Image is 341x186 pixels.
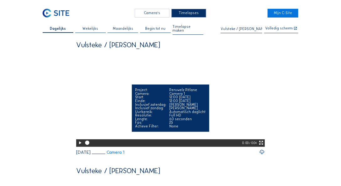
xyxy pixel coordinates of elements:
div: Camera's [135,9,170,18]
div: Lengte: [135,117,166,121]
a: Mijn C-Site [268,9,298,18]
div: None [170,125,206,128]
div: Timelapses [171,9,206,18]
div: Inclusief zondag: [135,106,166,110]
div: Camera: [135,92,166,96]
div: Uurbereik: [135,110,166,114]
div: Volledig scherm [265,27,293,31]
video: Your browser does not support the video tag. [76,52,265,146]
div: 12:00 [DATE] [170,96,206,99]
div: / 0:04 [249,139,257,147]
div: Resolutie: [135,114,166,117]
img: C-SITE Logo [43,9,69,18]
div: Vulsteke / [PERSON_NAME] [76,41,160,49]
div: 60 seconden [170,117,206,121]
a: C-SITE Logo [43,9,73,18]
div: Camera 1 [170,92,206,96]
div: Peruwelz Pitlane [170,88,206,92]
a: Camera 1 [92,150,125,155]
span: Maandelijks [113,27,133,31]
div: Fps: [135,121,166,125]
span: Timelapse maken [173,25,203,32]
div: Automatisch daglicht [170,110,206,114]
div: [PERSON_NAME] [170,106,206,110]
span: Begin tot nu [145,27,165,31]
span: Dagelijks [50,27,66,31]
div: 12:00 [DATE] [170,99,206,103]
div: [DATE] [76,150,91,155]
div: Start: [135,96,166,99]
div: 25 [170,121,206,125]
div: Vulsteke / [PERSON_NAME] [76,167,160,174]
div: Actieve Filter: [135,125,166,128]
div: 0: 00 [243,139,249,147]
div: Inclusief zaterdag: [135,103,166,107]
div: Einde: [135,99,166,103]
div: Project: [135,88,166,92]
span: Wekelijks [83,27,98,31]
div: [PERSON_NAME] [170,103,206,107]
div: Full HD [170,114,206,117]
